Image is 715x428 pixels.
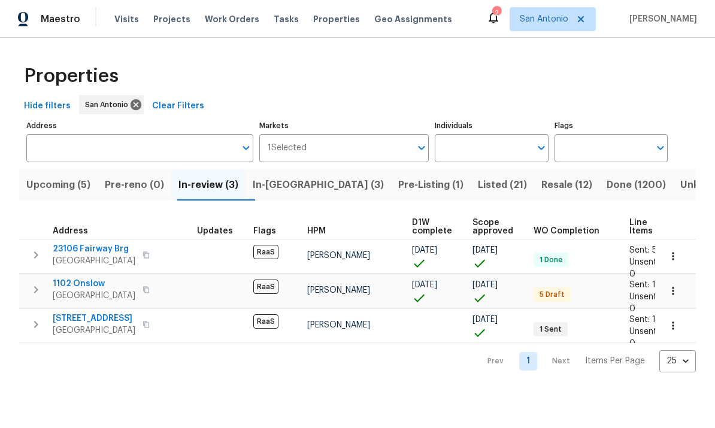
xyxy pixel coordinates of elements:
[652,139,669,156] button: Open
[533,139,550,156] button: Open
[147,95,209,117] button: Clear Filters
[629,246,657,254] span: Sent: 5
[114,13,139,25] span: Visits
[253,314,278,329] span: RaaS
[472,281,498,289] span: [DATE]
[53,255,135,267] span: [GEOGRAPHIC_DATA]
[541,177,592,193] span: Resale (12)
[476,350,696,372] nav: Pagination Navigation
[520,13,568,25] span: San Antonio
[535,255,568,265] span: 1 Done
[178,177,238,193] span: In-review (3)
[53,278,135,290] span: 1102 Onslow
[197,227,233,235] span: Updates
[152,99,204,114] span: Clear Filters
[412,246,437,254] span: [DATE]
[659,345,696,377] div: 25
[629,281,662,289] span: Sent: 10
[585,355,645,367] p: Items Per Page
[53,227,88,235] span: Address
[478,177,527,193] span: Listed (21)
[555,122,668,129] label: Flags
[374,13,452,25] span: Geo Assignments
[79,95,144,114] div: San Antonio
[413,139,430,156] button: Open
[629,327,659,348] span: Unsent: 0
[238,139,255,156] button: Open
[629,258,659,278] span: Unsent: 0
[535,324,566,335] span: 1 Sent
[153,13,190,25] span: Projects
[24,99,71,114] span: Hide filters
[472,315,498,324] span: [DATE]
[259,122,429,129] label: Markets
[274,15,299,23] span: Tasks
[519,352,537,371] a: Goto page 1
[24,70,119,82] span: Properties
[412,218,452,235] span: D1W complete
[492,7,501,19] div: 2
[53,312,135,324] span: [STREET_ADDRESS]
[205,13,259,25] span: Work Orders
[534,227,599,235] span: WO Completion
[398,177,463,193] span: Pre-Listing (1)
[307,227,326,235] span: HPM
[85,99,133,111] span: San Antonio
[629,293,659,313] span: Unsent: 0
[268,143,307,153] span: 1 Selected
[26,177,90,193] span: Upcoming (5)
[253,177,384,193] span: In-[GEOGRAPHIC_DATA] (3)
[435,122,548,129] label: Individuals
[41,13,80,25] span: Maestro
[307,321,370,329] span: [PERSON_NAME]
[26,122,253,129] label: Address
[307,286,370,295] span: [PERSON_NAME]
[412,281,437,289] span: [DATE]
[313,13,360,25] span: Properties
[253,227,276,235] span: Flags
[53,324,135,336] span: [GEOGRAPHIC_DATA]
[105,177,164,193] span: Pre-reno (0)
[472,218,513,235] span: Scope approved
[472,246,498,254] span: [DATE]
[53,290,135,302] span: [GEOGRAPHIC_DATA]
[19,95,75,117] button: Hide filters
[607,177,666,193] span: Done (1200)
[535,290,569,300] span: 5 Draft
[53,243,135,255] span: 23106 Fairway Brg
[629,218,653,235] span: Line Items
[253,245,278,259] span: RaaS
[629,315,656,324] span: Sent: 1
[307,251,370,260] span: [PERSON_NAME]
[253,280,278,294] span: RaaS
[625,13,697,25] span: [PERSON_NAME]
